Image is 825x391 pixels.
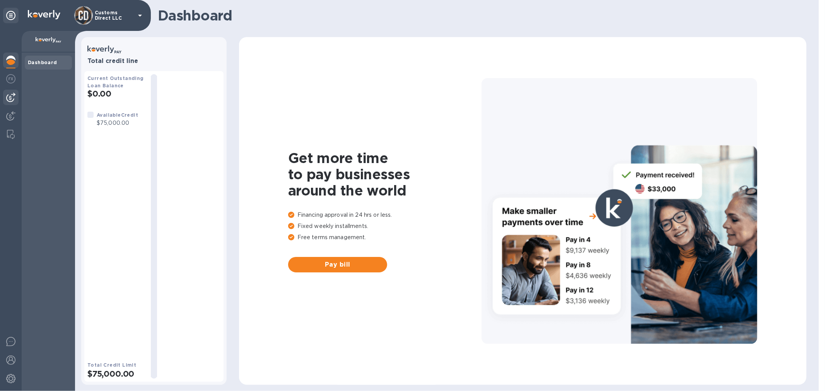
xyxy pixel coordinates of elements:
[87,75,144,88] b: Current Outstanding Loan Balance
[288,211,482,219] p: Financing approval in 24 hrs or less.
[28,59,57,65] b: Dashboard
[87,362,136,368] b: Total Credit Limit
[97,112,138,118] b: Available Credit
[288,150,482,199] h1: Get more time to pay businesses around the world
[288,257,387,272] button: Pay bill
[288,222,482,230] p: Fixed weekly installments.
[6,74,15,83] img: Foreign exchange
[158,7,803,24] h1: Dashboard
[294,260,381,269] span: Pay bill
[3,8,19,23] div: Unpin categories
[97,119,138,127] p: $75,000.00
[95,10,133,21] p: Customs Direct LLC
[288,233,482,241] p: Free terms management.
[28,10,60,19] img: Logo
[87,369,145,379] h2: $75,000.00
[87,58,220,65] h3: Total credit line
[87,89,145,99] h2: $0.00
